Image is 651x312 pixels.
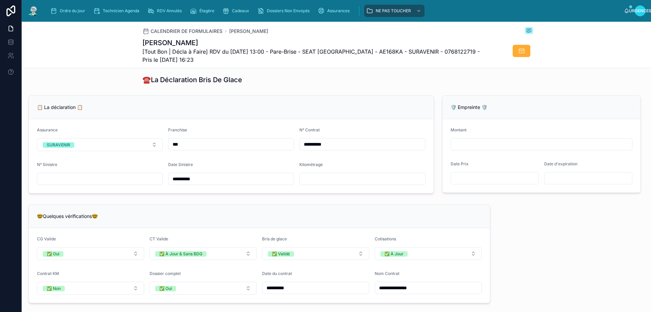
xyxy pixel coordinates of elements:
[299,162,323,167] font: Kilométrage
[262,236,287,241] font: Bris de glace
[199,8,214,13] font: Étagère
[262,247,369,260] button: Bouton de sélection
[327,8,350,13] font: Assurances
[47,286,61,291] font: ✅ Non
[229,28,268,34] font: [PERSON_NAME]
[27,5,39,16] img: Logo de l'application
[145,5,186,17] a: RDV Annulés
[37,247,144,260] button: Bouton de sélection
[37,104,83,110] font: 📋 La déclaration 📋
[262,271,292,276] font: Date du contrat
[375,236,396,241] font: Cotisations
[364,5,425,17] a: NE PAS TOUCHER
[232,8,249,13] font: Cadeaux
[37,162,57,167] font: N° Sinistre
[37,213,98,219] font: 🤓Quelques vérifications🤓
[316,5,354,17] a: Assurances
[384,251,403,256] font: ✅ À Jour
[375,271,399,276] font: Nom Contrat
[37,271,59,276] font: Contrat KM
[37,236,56,241] font: CG Valide
[255,5,314,17] a: Dossiers Non Envoyés
[220,5,254,17] a: Cadeaux
[150,247,257,260] button: Bouton de sélection
[168,127,187,132] font: Franchise
[103,8,139,13] font: Technicien Agenda
[159,251,202,257] div: ✅ À Jour & Sans BDG
[272,251,290,256] font: ✅ Validé
[142,76,242,84] font: ☎️La Déclaration Bris De Glace
[544,161,577,166] font: Date d'expiration
[48,5,90,17] a: Ordre du jour
[159,286,172,291] div: ✅ Oui
[157,8,182,13] font: RDV Annulés
[47,142,70,147] font: SURAVENIR
[45,3,624,18] div: contenu déroulant
[142,28,222,35] a: CALENDRIER DE FORMULAIRES
[299,127,320,132] font: N° Contrat
[151,28,222,34] font: CALENDRIER DE FORMULAIRES
[142,39,198,47] font: [PERSON_NAME]
[375,247,482,260] button: Bouton de sélection
[188,5,219,17] a: Étagère
[376,8,411,13] font: NE PAS TOUCHER
[37,127,58,132] font: Assurance
[451,127,467,132] font: Montant
[168,162,193,167] font: Date Sinistre
[47,251,59,256] font: ✅ Oui
[229,28,268,35] a: [PERSON_NAME]
[150,271,181,276] font: Dossier complet
[37,282,144,295] button: Bouton de sélection
[267,8,310,13] font: Dossiers Non Envoyés
[91,5,144,17] a: Technicien Agenda
[451,161,469,166] font: Date Prix
[150,236,168,241] font: CT Valide
[451,104,487,110] font: 🛡️ Empreinte 🛡️
[142,48,480,63] font: [Tout Bon | Décla à Faire] RDV du [DATE] 13:00 - Pare-Brise - SEAT [GEOGRAPHIC_DATA] - AE168KA - ...
[60,8,85,13] font: Ordre du jour
[37,138,163,151] button: Bouton de sélection
[150,282,257,295] button: Bouton de sélection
